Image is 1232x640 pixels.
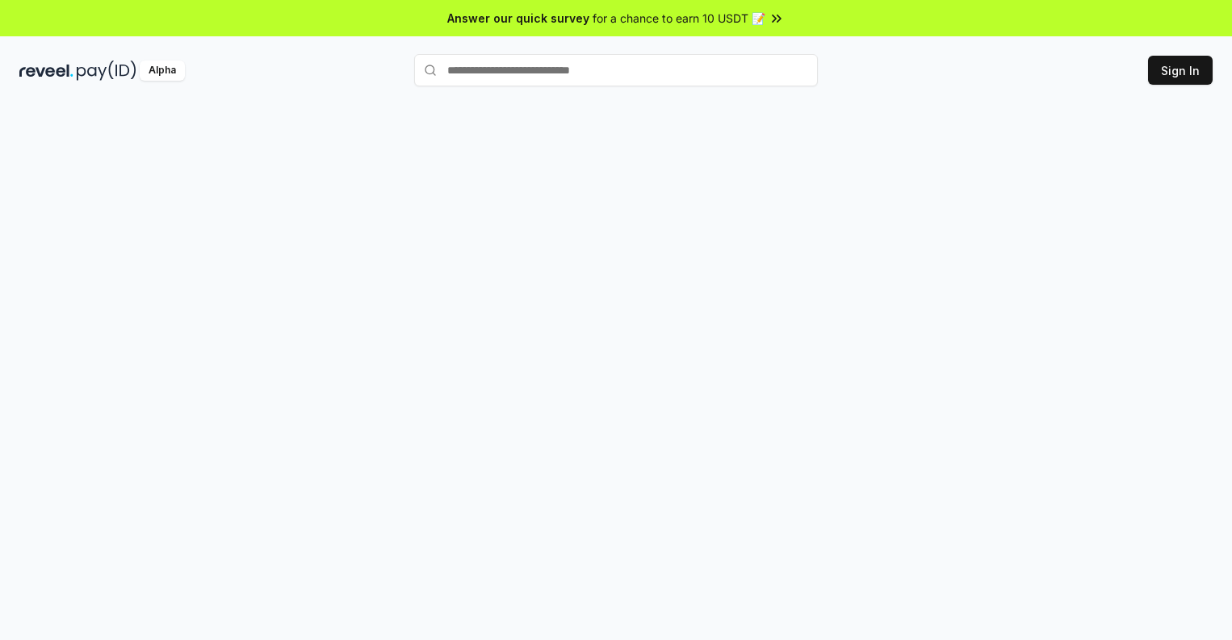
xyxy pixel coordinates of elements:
[447,10,589,27] span: Answer our quick survey
[1148,56,1213,85] button: Sign In
[19,61,73,81] img: reveel_dark
[140,61,185,81] div: Alpha
[593,10,765,27] span: for a chance to earn 10 USDT 📝
[77,61,136,81] img: pay_id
